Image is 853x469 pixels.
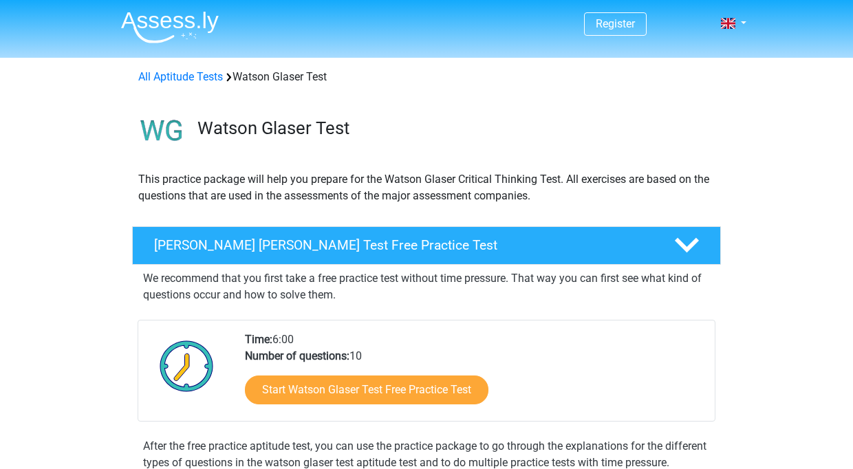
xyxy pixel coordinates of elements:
[138,171,715,204] p: This practice package will help you prepare for the Watson Glaser Critical Thinking Test. All exe...
[121,11,219,43] img: Assessly
[245,349,349,362] b: Number of questions:
[133,102,191,160] img: watson glaser test
[152,331,222,400] img: Clock
[245,333,272,346] b: Time:
[197,118,710,139] h3: Watson Glaser Test
[235,331,714,421] div: 6:00 10
[596,17,635,30] a: Register
[127,226,726,265] a: [PERSON_NAME] [PERSON_NAME] Test Free Practice Test
[133,69,720,85] div: Watson Glaser Test
[154,237,652,253] h4: [PERSON_NAME] [PERSON_NAME] Test Free Practice Test
[245,375,488,404] a: Start Watson Glaser Test Free Practice Test
[143,270,710,303] p: We recommend that you first take a free practice test without time pressure. That way you can fir...
[138,70,223,83] a: All Aptitude Tests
